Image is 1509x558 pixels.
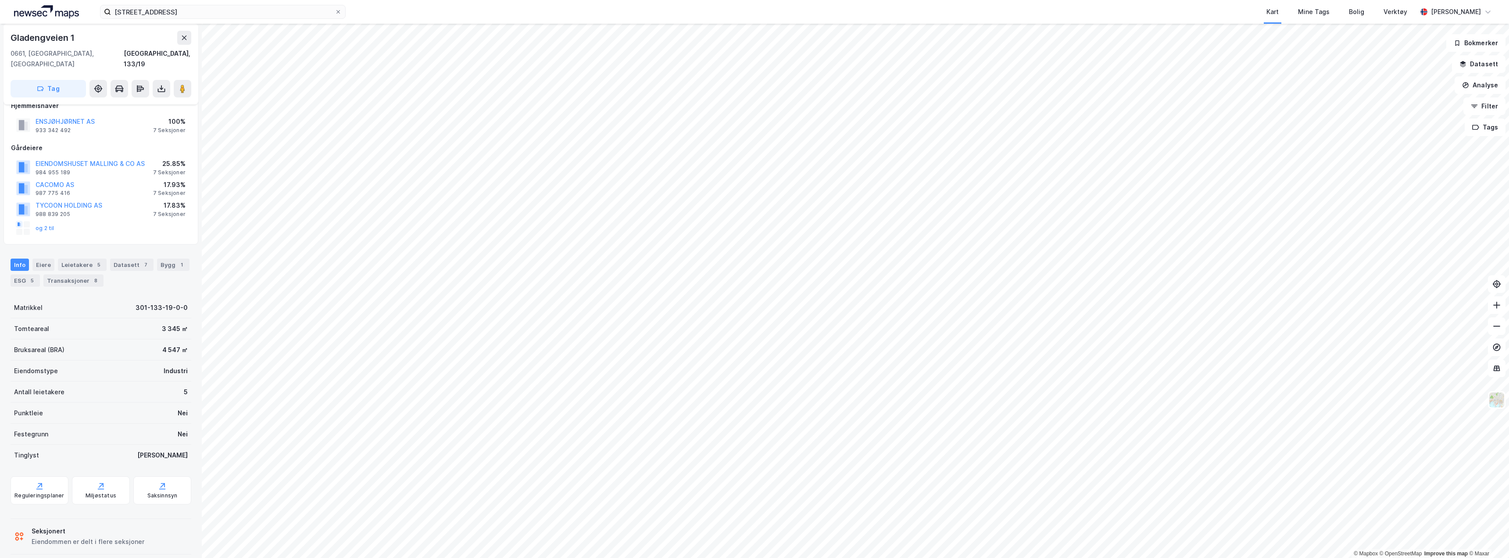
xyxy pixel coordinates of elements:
button: Datasett [1452,55,1505,73]
div: 4 547 ㎡ [162,345,188,355]
a: Mapbox [1354,551,1378,557]
div: Tinglyst [14,450,39,461]
div: Eiendommen er delt i flere seksjoner [32,536,144,547]
div: Verktøy [1384,7,1407,17]
div: 7 [141,260,150,269]
div: 17.83% [153,200,186,211]
div: Saksinnsyn [147,492,178,499]
div: 988 839 205 [36,211,70,218]
button: Analyse [1455,76,1505,94]
div: Transaksjoner [43,274,104,287]
div: Nei [178,429,188,439]
input: Søk på adresse, matrikkel, gårdeiere, leietakere eller personer [111,5,335,18]
div: Punktleie [14,408,43,418]
div: 7 Seksjoner [153,127,186,134]
div: Kontrollprogram for chat [1465,516,1509,558]
button: Tag [11,80,86,97]
img: logo.a4113a55bc3d86da70a041830d287a7e.svg [14,5,79,18]
div: 5 [94,260,103,269]
div: 933 342 492 [36,127,71,134]
div: Datasett [110,259,154,271]
div: 5 [28,276,36,285]
button: Bokmerker [1446,34,1505,52]
div: Matrikkel [14,302,43,313]
a: Improve this map [1424,551,1468,557]
div: Kart [1266,7,1279,17]
div: Tomteareal [14,324,49,334]
div: Industri [164,366,188,376]
div: Gladengveien 1 [11,31,76,45]
div: 100% [153,116,186,127]
div: 8 [91,276,100,285]
div: 5 [184,387,188,397]
div: ESG [11,274,40,287]
div: 0661, [GEOGRAPHIC_DATA], [GEOGRAPHIC_DATA] [11,48,124,69]
div: Reguleringsplaner [14,492,64,499]
div: [PERSON_NAME] [137,450,188,461]
div: Mine Tags [1298,7,1330,17]
div: 7 Seksjoner [153,211,186,218]
button: Tags [1465,119,1505,136]
div: Festegrunn [14,429,48,439]
div: [GEOGRAPHIC_DATA], 133/19 [124,48,192,69]
div: Eiere [32,259,54,271]
div: 17.93% [153,180,186,190]
div: Leietakere [58,259,107,271]
div: Miljøstatus [86,492,116,499]
div: [PERSON_NAME] [1431,7,1481,17]
div: Antall leietakere [14,387,64,397]
div: Nei [178,408,188,418]
a: OpenStreetMap [1380,551,1422,557]
div: Bygg [157,259,190,271]
div: Hjemmelshaver [11,101,191,111]
div: 1 [177,260,186,269]
iframe: Chat Widget [1465,516,1509,558]
div: Bruksareal (BRA) [14,345,64,355]
div: 7 Seksjoner [153,190,186,197]
div: Seksjonert [32,526,144,536]
div: Eiendomstype [14,366,58,376]
div: 25.85% [153,158,186,169]
div: 3 345 ㎡ [162,324,188,334]
div: 987 775 416 [36,190,70,197]
div: 984 955 189 [36,169,70,176]
div: Bolig [1349,7,1364,17]
div: 7 Seksjoner [153,169,186,176]
div: 301-133-19-0-0 [136,302,188,313]
button: Filter [1463,97,1505,115]
div: Gårdeiere [11,143,191,153]
img: Z [1488,392,1505,408]
div: Info [11,259,29,271]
